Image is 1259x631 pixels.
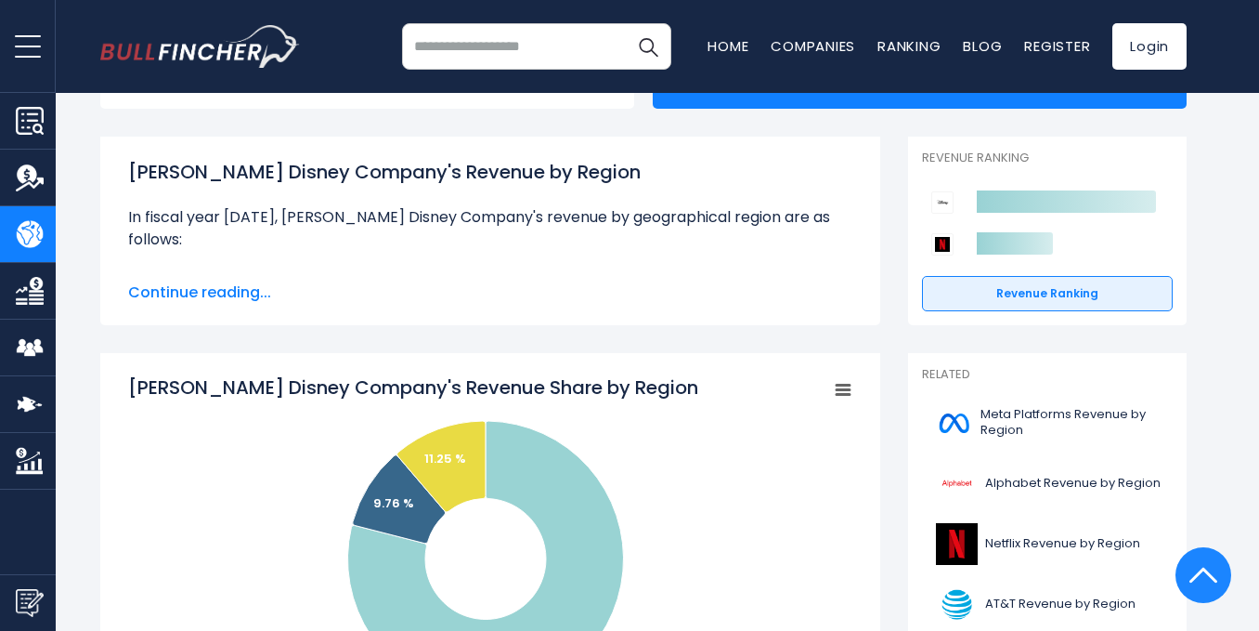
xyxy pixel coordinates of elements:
a: Register [1024,36,1090,56]
a: Netflix Revenue by Region [922,519,1173,570]
text: 9.76 % [373,494,414,512]
img: NFLX logo [933,523,980,565]
button: Search [625,23,671,70]
a: Alphabet Revenue by Region [922,458,1173,509]
a: Go to homepage [100,25,300,68]
tspan: [PERSON_NAME] Disney Company's Revenue Share by Region [128,375,698,401]
p: In fiscal year [DATE], [PERSON_NAME] Disney Company's revenue by geographical region are as follows: [128,206,852,251]
img: Walt Disney Company competitors logo [931,191,954,214]
a: Blog [963,36,1002,56]
p: Revenue Ranking [922,151,1173,166]
li: $72.16 B [128,266,852,288]
img: bullfincher logo [100,25,300,68]
a: Meta Platforms Revenue by Region [922,398,1173,449]
p: Related [922,367,1173,383]
span: AT&T Revenue by Region [985,597,1136,612]
a: Companies [771,36,855,56]
a: Login [1112,23,1187,70]
img: Netflix competitors logo [931,233,954,256]
text: 11.25 % [424,450,466,467]
span: Alphabet Revenue by Region [985,476,1161,492]
img: META logo [933,402,975,444]
a: AT&T Revenue by Region [922,579,1173,630]
img: T logo [933,584,980,625]
span: Meta Platforms Revenue by Region [980,407,1162,439]
b: Americas: [147,266,223,287]
a: Revenue Ranking [922,276,1173,311]
a: Ranking [877,36,941,56]
h1: [PERSON_NAME] Disney Company's Revenue by Region [128,158,852,186]
a: Home [707,36,748,56]
span: Netflix Revenue by Region [985,536,1140,552]
span: Continue reading... [128,282,852,304]
img: GOOGL logo [933,463,980,505]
